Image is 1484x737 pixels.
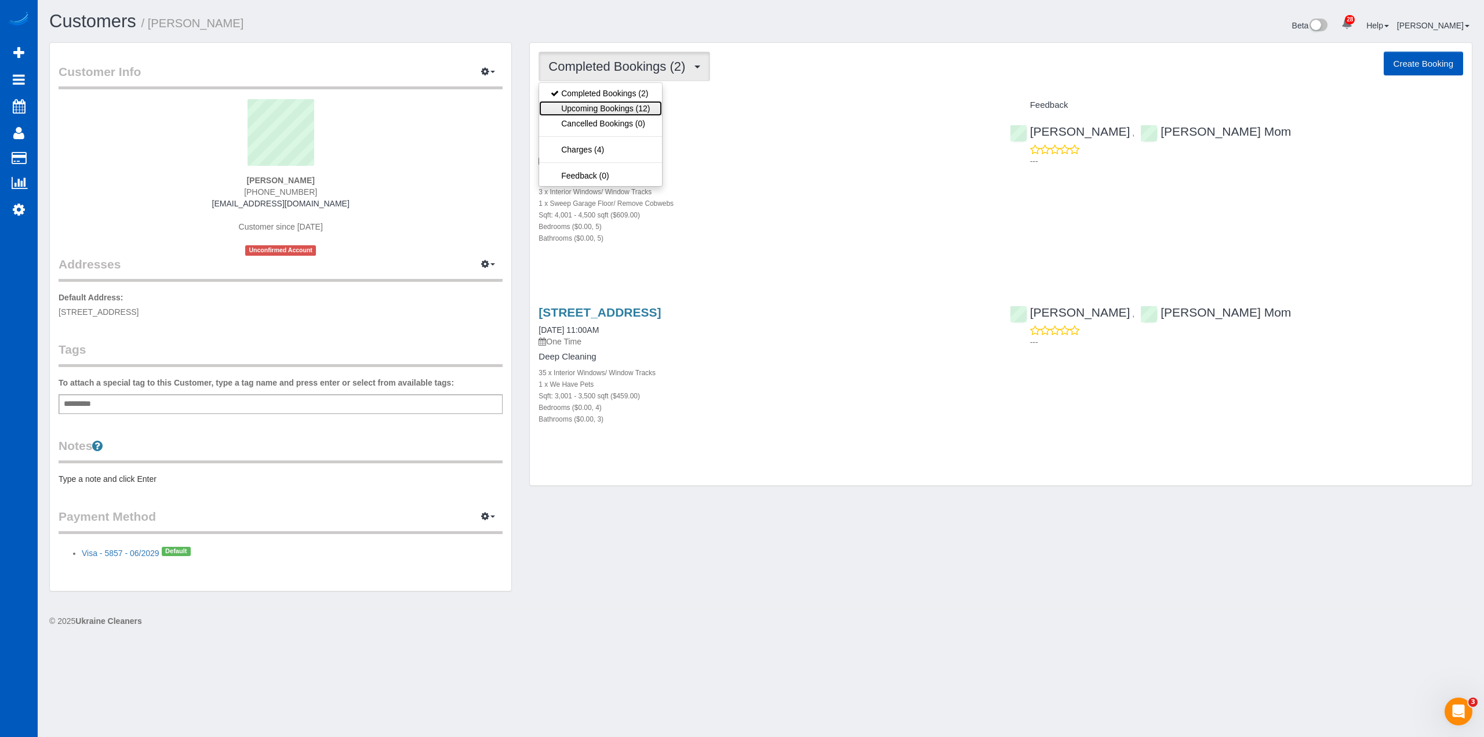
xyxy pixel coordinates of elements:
[539,171,992,181] h4: Deep Cleaning
[539,211,640,219] small: Sqft: 4,001 - 4,500 sqft ($609.00)
[49,615,1472,627] div: © 2025
[539,306,661,319] a: [STREET_ADDRESS]
[49,11,136,31] a: Customers
[1010,306,1130,319] a: [PERSON_NAME]
[1345,15,1355,24] span: 28
[539,142,661,157] a: Charges (4)
[82,549,159,558] a: Visa - 5857 - 06/2029
[1366,21,1389,30] a: Help
[7,12,30,28] img: Automaid Logo
[539,392,640,400] small: Sqft: 3,001 - 3,500 sqft ($459.00)
[1140,125,1291,138] a: [PERSON_NAME] Mom
[539,199,674,208] small: 1 x Sweep Garage Floor/ Remove Cobwebs
[244,187,317,197] span: [PHONE_NUMBER]
[246,176,314,185] strong: [PERSON_NAME]
[59,292,123,303] label: Default Address:
[141,17,244,30] small: / [PERSON_NAME]
[1384,52,1463,76] button: Create Booking
[539,369,656,377] small: 35 x Interior Windows/ Window Tracks
[539,168,661,183] a: Feedback (0)
[1010,125,1130,138] a: [PERSON_NAME]
[1468,698,1478,707] span: 3
[539,86,661,101] a: Completed Bookings (2)
[539,188,652,196] small: 3 x Interior Windows/ Window Tracks
[539,52,710,81] button: Completed Bookings (2)
[59,307,139,317] span: [STREET_ADDRESS]
[162,547,191,556] span: Default
[548,59,691,74] span: Completed Bookings (2)
[539,415,603,423] small: Bathrooms ($0.00, 3)
[59,508,503,534] legend: Payment Method
[245,245,316,255] span: Unconfirmed Account
[59,377,454,389] label: To attach a special tag to this Customer, type a tag name and press enter or select from availabl...
[1292,21,1328,30] a: Beta
[539,352,992,362] h4: Deep Cleaning
[539,101,661,116] a: Upcoming Bookings (12)
[539,380,594,389] small: 1 x We Have Pets
[59,341,503,367] legend: Tags
[59,437,503,463] legend: Notes
[1010,100,1463,110] h4: Feedback
[75,616,141,626] strong: Ukraine Cleaners
[1397,21,1470,30] a: [PERSON_NAME]
[539,116,661,131] a: Cancelled Bookings (0)
[1308,19,1327,34] img: New interface
[539,325,599,335] a: [DATE] 11:00AM
[539,223,601,231] small: Bedrooms ($0.00, 5)
[239,222,323,231] span: Customer since [DATE]
[1132,128,1134,137] span: ,
[539,234,603,242] small: Bathrooms ($0.00, 5)
[1030,155,1463,167] p: ---
[59,63,503,89] legend: Customer Info
[539,155,992,166] p: One Time
[1030,336,1463,348] p: ---
[539,404,601,412] small: Bedrooms ($0.00, 4)
[1336,12,1358,37] a: 28
[59,473,503,485] pre: Type a note and click Enter
[539,336,992,347] p: One Time
[1132,309,1134,318] span: ,
[212,199,350,208] a: [EMAIL_ADDRESS][DOMAIN_NAME]
[1445,698,1472,725] iframe: Intercom live chat
[1140,306,1291,319] a: [PERSON_NAME] Mom
[539,100,992,110] h4: Service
